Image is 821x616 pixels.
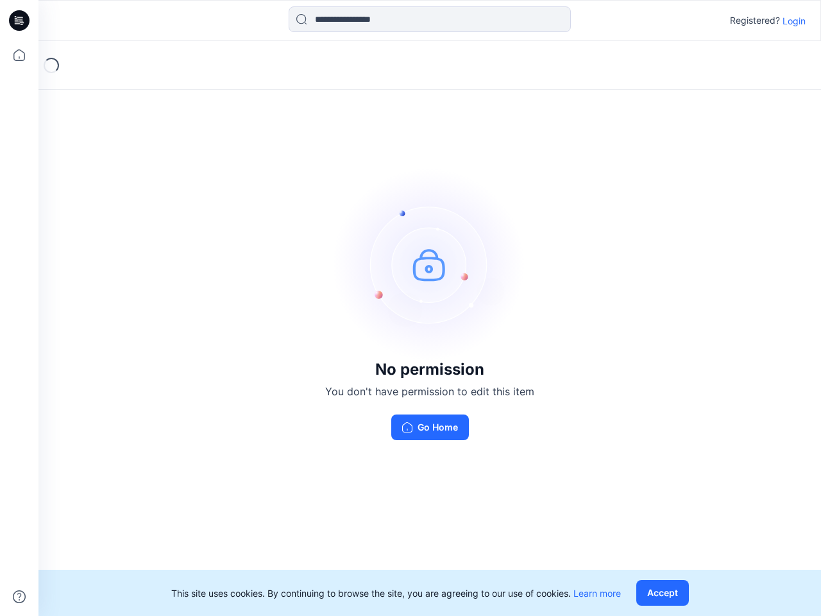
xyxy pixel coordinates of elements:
[325,361,534,379] h3: No permission
[334,168,526,361] img: no-perm.svg
[573,588,621,599] a: Learn more
[783,14,806,28] p: Login
[730,13,780,28] p: Registered?
[171,586,621,600] p: This site uses cookies. By continuing to browse the site, you are agreeing to our use of cookies.
[391,415,469,440] button: Go Home
[636,580,689,606] button: Accept
[325,384,534,399] p: You don't have permission to edit this item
